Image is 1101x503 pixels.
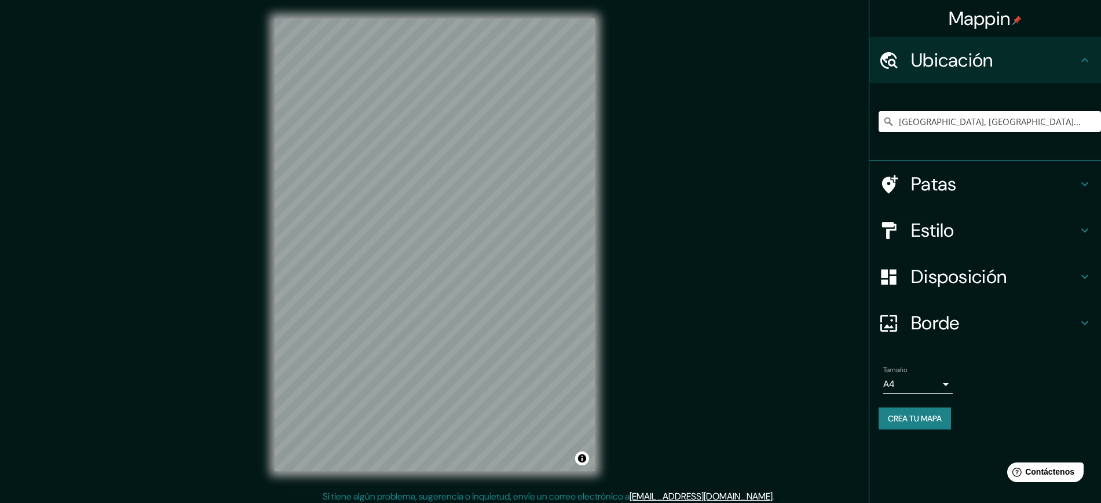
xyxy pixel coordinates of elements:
div: Patas [869,161,1101,207]
div: Ubicación [869,37,1101,83]
iframe: Lanzador de widgets de ayuda [998,458,1088,490]
img: pin-icon.png [1012,16,1022,25]
font: Borde [911,311,960,335]
font: Ubicación [911,48,993,72]
div: A4 [883,375,953,394]
div: Disposición [869,254,1101,300]
font: . [774,490,776,502]
font: Mappin [949,6,1011,31]
div: Borde [869,300,1101,346]
font: A4 [883,378,895,390]
button: Crea tu mapa [879,407,951,429]
input: Elige tu ciudad o zona [879,111,1101,132]
button: Activar o desactivar atribución [575,451,589,465]
div: Estilo [869,207,1101,254]
font: Tamaño [883,365,907,375]
font: . [776,490,778,502]
font: Crea tu mapa [888,413,942,424]
canvas: Mapa [275,19,595,471]
font: Estilo [911,218,954,243]
font: . [773,490,774,502]
font: Si tiene algún problema, sugerencia o inquietud, envíe un correo electrónico a [323,490,630,502]
font: Disposición [911,265,1007,289]
a: [EMAIL_ADDRESS][DOMAIN_NAME] [630,490,773,502]
font: Patas [911,172,957,196]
